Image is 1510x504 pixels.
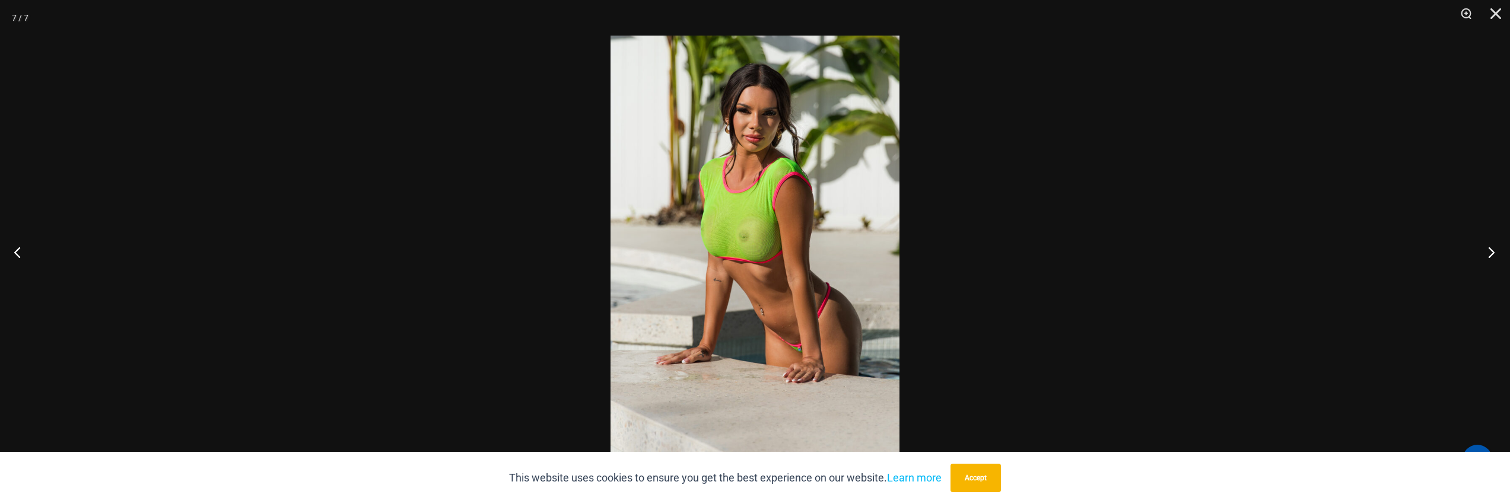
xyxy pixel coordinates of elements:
img: Micro Mesh Lime Crush 366 Crop Top 456 Micro 03 [611,36,899,468]
button: Next [1466,222,1510,282]
a: Learn more [887,471,942,484]
div: 7 / 7 [12,9,28,27]
p: This website uses cookies to ensure you get the best experience on our website. [509,469,942,487]
button: Accept [950,464,1001,492]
